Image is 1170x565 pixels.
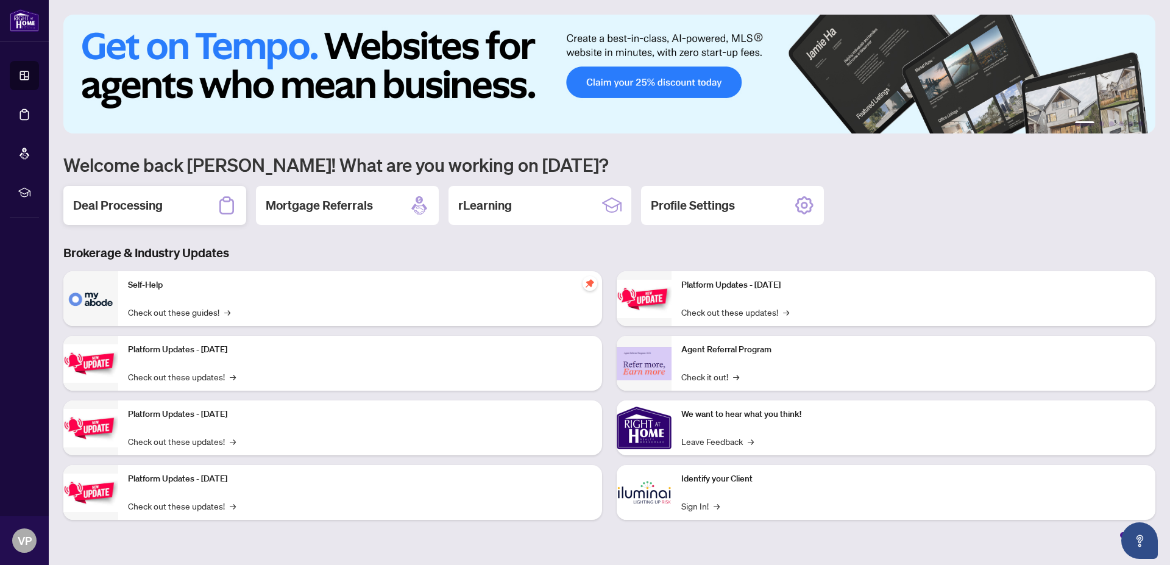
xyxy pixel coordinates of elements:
[1075,121,1094,126] button: 1
[63,244,1155,261] h3: Brokerage & Industry Updates
[128,435,236,448] a: Check out these updates!→
[128,343,592,357] p: Platform Updates - [DATE]
[10,9,39,32] img: logo
[128,370,236,383] a: Check out these updates!→
[1099,121,1104,126] button: 2
[617,400,672,455] img: We want to hear what you think!
[681,279,1146,292] p: Platform Updates - [DATE]
[681,499,720,513] a: Sign In!→
[1129,121,1133,126] button: 5
[1138,121,1143,126] button: 6
[617,347,672,380] img: Agent Referral Program
[681,305,789,319] a: Check out these updates!→
[128,279,592,292] p: Self-Help
[63,15,1155,133] img: Slide 0
[733,370,739,383] span: →
[583,276,597,291] span: pushpin
[681,472,1146,486] p: Identify your Client
[63,271,118,326] img: Self-Help
[1109,121,1114,126] button: 3
[73,197,163,214] h2: Deal Processing
[128,408,592,421] p: Platform Updates - [DATE]
[748,435,754,448] span: →
[128,305,230,319] a: Check out these guides!→
[783,305,789,319] span: →
[681,435,754,448] a: Leave Feedback→
[230,370,236,383] span: →
[63,153,1155,176] h1: Welcome back [PERSON_NAME]! What are you working on [DATE]?
[63,409,118,447] img: Platform Updates - July 21, 2025
[266,197,373,214] h2: Mortgage Referrals
[128,472,592,486] p: Platform Updates - [DATE]
[681,343,1146,357] p: Agent Referral Program
[458,197,512,214] h2: rLearning
[230,499,236,513] span: →
[128,499,236,513] a: Check out these updates!→
[617,280,672,318] img: Platform Updates - June 23, 2025
[681,408,1146,421] p: We want to hear what you think!
[63,474,118,512] img: Platform Updates - July 8, 2025
[230,435,236,448] span: →
[617,465,672,520] img: Identify your Client
[681,370,739,383] a: Check it out!→
[224,305,230,319] span: →
[1119,121,1124,126] button: 4
[1121,522,1158,559] button: Open asap
[714,499,720,513] span: →
[18,532,32,549] span: VP
[63,344,118,383] img: Platform Updates - September 16, 2025
[651,197,735,214] h2: Profile Settings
